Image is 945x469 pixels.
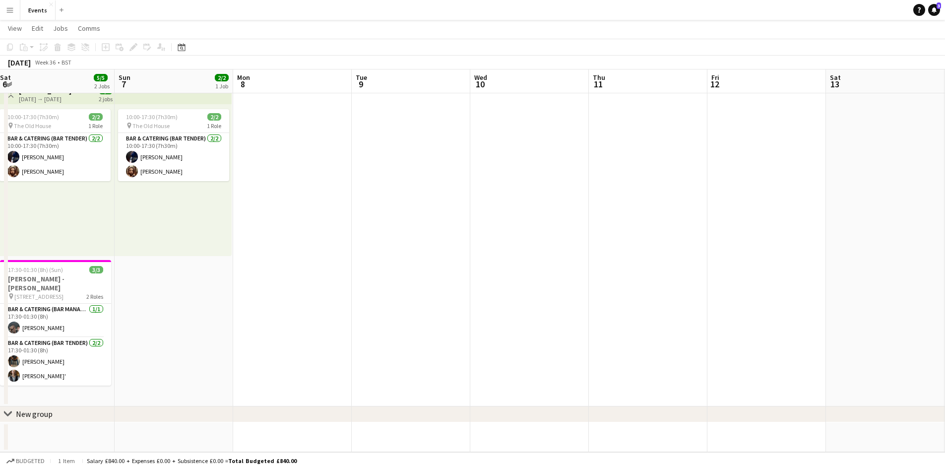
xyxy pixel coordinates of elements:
[928,4,940,16] a: 3
[53,24,68,33] span: Jobs
[28,22,47,35] a: Edit
[20,0,56,20] button: Events
[49,22,72,35] a: Jobs
[74,22,104,35] a: Comms
[228,457,297,465] span: Total Budgeted £840.00
[16,409,53,419] div: New group
[87,457,297,465] div: Salary £840.00 + Expenses £0.00 + Subsistence £0.00 =
[78,24,100,33] span: Comms
[4,22,26,35] a: View
[937,2,941,9] span: 3
[33,59,58,66] span: Week 36
[8,58,31,67] div: [DATE]
[5,456,46,467] button: Budgeted
[62,59,71,66] div: BST
[16,458,45,465] span: Budgeted
[55,457,78,465] span: 1 item
[32,24,43,33] span: Edit
[8,24,22,33] span: View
